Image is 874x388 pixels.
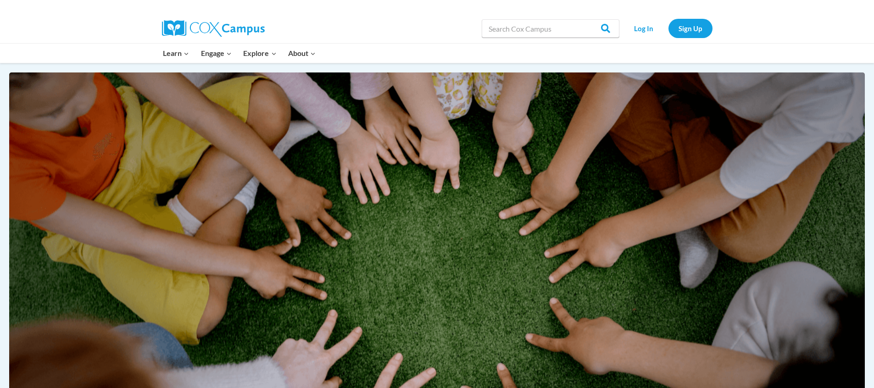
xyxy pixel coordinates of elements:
[157,44,322,63] nav: Primary Navigation
[163,47,189,59] span: Learn
[243,47,276,59] span: Explore
[668,19,713,38] a: Sign Up
[624,19,664,38] a: Log In
[201,47,232,59] span: Engage
[288,47,316,59] span: About
[162,20,265,37] img: Cox Campus
[482,19,619,38] input: Search Cox Campus
[624,19,713,38] nav: Secondary Navigation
